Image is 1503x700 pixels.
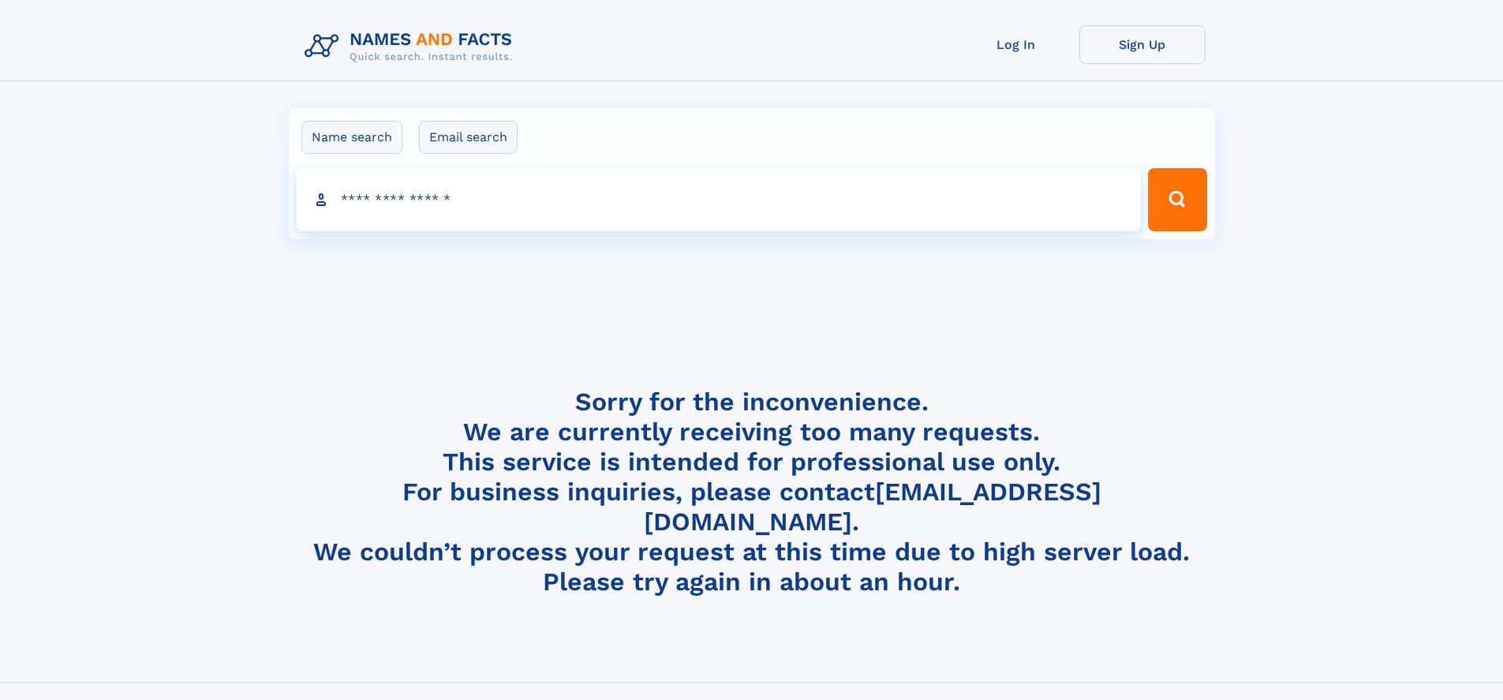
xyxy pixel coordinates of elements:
[301,121,402,154] label: Name search
[1079,25,1206,64] a: Sign Up
[419,121,518,154] label: Email search
[297,168,1142,231] input: search input
[298,387,1206,597] h4: Sorry for the inconvenience. We are currently receiving too many requests. This service is intend...
[298,25,525,68] img: Logo Names and Facts
[644,477,1101,537] a: [EMAIL_ADDRESS][DOMAIN_NAME]
[953,25,1079,64] a: Log In
[1148,168,1206,231] button: Search Button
